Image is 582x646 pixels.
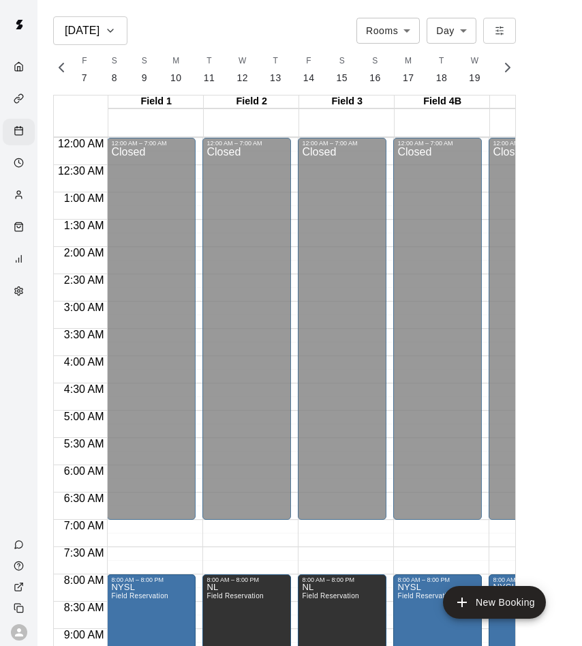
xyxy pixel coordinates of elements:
[206,147,287,525] div: Closed
[61,383,108,395] span: 4:30 AM
[206,55,212,68] span: T
[99,50,129,89] button: S8
[372,55,378,68] span: S
[111,576,192,583] div: 8:00 AM – 8:00 PM
[3,555,37,576] a: Visit help center
[369,71,381,85] p: 16
[61,411,108,422] span: 5:00 AM
[397,576,478,583] div: 8:00 AM – 8:00 PM
[403,71,414,85] p: 17
[82,71,87,85] p: 7
[193,50,226,89] button: T11
[236,71,248,85] p: 12
[298,138,386,520] div: 12:00 AM – 7:00 AM: Closed
[292,50,326,89] button: F14
[395,96,490,108] div: Field 4B
[270,71,281,85] p: 13
[493,576,573,583] div: 8:00 AM – 8:00 PM
[107,138,196,520] div: 12:00 AM – 7:00 AM: Closed
[259,50,292,89] button: T13
[204,71,215,85] p: 11
[61,220,108,231] span: 1:30 AM
[299,96,395,108] div: Field 3
[61,602,108,613] span: 8:30 AM
[5,11,33,38] img: Swift logo
[55,138,108,149] span: 12:00 AM
[172,55,179,68] span: M
[61,438,108,450] span: 5:30 AM
[425,50,459,89] button: T18
[427,18,476,43] div: Day
[112,55,117,68] span: S
[493,147,573,525] div: Closed
[356,18,420,43] div: Rooms
[61,574,108,586] span: 8:00 AM
[142,71,147,85] p: 9
[61,356,108,368] span: 4:00 AM
[436,71,448,85] p: 18
[405,55,412,68] span: M
[129,50,159,89] button: S9
[170,71,182,85] p: 10
[142,55,147,68] span: S
[458,50,491,89] button: W19
[3,576,37,598] a: View public page
[443,586,546,619] button: add
[358,50,392,89] button: S16
[111,592,168,600] span: Field Reservation
[226,50,259,89] button: W12
[61,547,108,559] span: 7:30 AM
[206,576,287,583] div: 8:00 AM – 8:00 PM
[202,138,291,520] div: 12:00 AM – 7:00 AM: Closed
[108,96,204,108] div: Field 1
[61,493,108,504] span: 6:30 AM
[469,71,480,85] p: 19
[392,50,425,89] button: M17
[3,598,37,619] div: Copy public page link
[112,71,117,85] p: 8
[397,140,478,147] div: 12:00 AM – 7:00 AM
[302,140,382,147] div: 12:00 AM – 7:00 AM
[471,55,479,68] span: W
[53,16,127,45] button: [DATE]
[273,55,279,68] span: T
[489,138,577,520] div: 12:00 AM – 7:00 AM: Closed
[55,165,108,177] span: 12:30 AM
[339,55,345,68] span: S
[70,50,99,89] button: F7
[82,55,87,68] span: F
[61,329,108,340] span: 3:30 AM
[302,576,382,583] div: 8:00 AM – 8:00 PM
[3,534,37,555] a: Contact Us
[65,21,99,40] h6: [DATE]
[61,247,108,259] span: 2:00 AM
[111,147,192,525] div: Closed
[302,147,382,525] div: Closed
[61,465,108,477] span: 6:00 AM
[306,55,311,68] span: F
[206,592,263,600] span: Field Reservation
[61,192,108,204] span: 1:00 AM
[239,55,247,68] span: W
[61,629,108,641] span: 9:00 AM
[206,140,287,147] div: 12:00 AM – 7:00 AM
[393,138,482,520] div: 12:00 AM – 7:00 AM: Closed
[337,71,348,85] p: 15
[439,55,444,68] span: T
[326,50,359,89] button: S15
[61,274,108,286] span: 2:30 AM
[204,96,299,108] div: Field 2
[61,302,108,313] span: 3:00 AM
[493,140,573,147] div: 12:00 AM – 7:00 AM
[397,592,454,600] span: Field Reservation
[303,71,315,85] p: 14
[111,140,192,147] div: 12:00 AM – 7:00 AM
[61,520,108,531] span: 7:00 AM
[159,50,193,89] button: M10
[397,147,478,525] div: Closed
[302,592,358,600] span: Field Reservation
